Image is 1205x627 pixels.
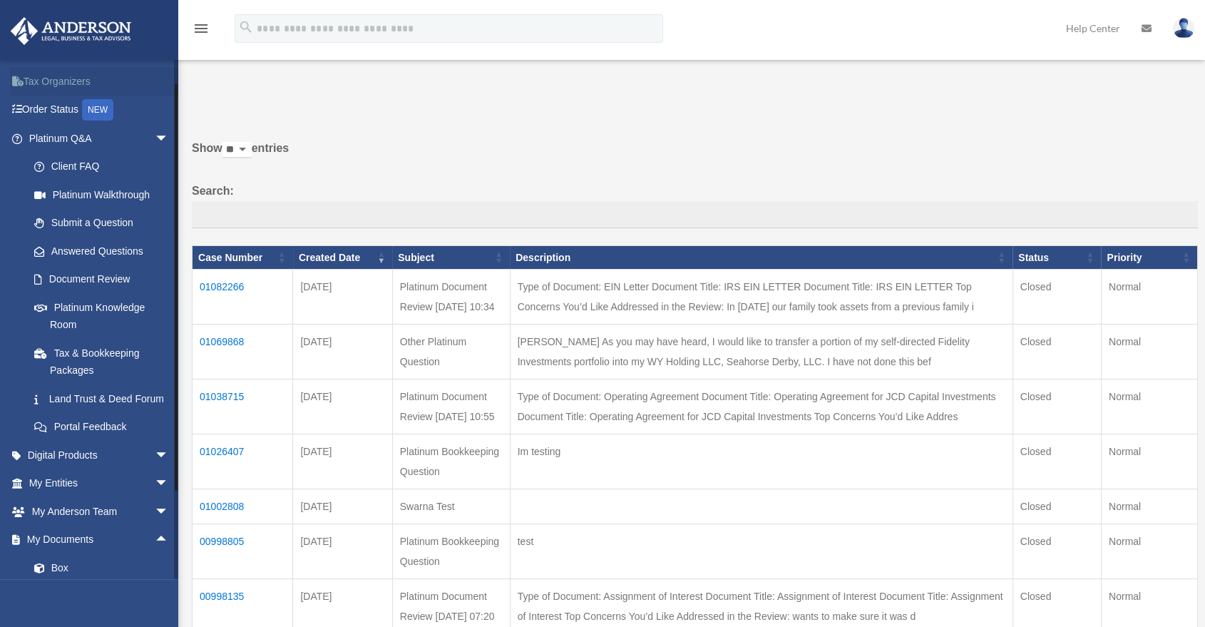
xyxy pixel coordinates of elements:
[193,434,293,489] td: 01026407
[238,19,254,35] i: search
[392,489,510,524] td: Swarna Test
[20,265,183,294] a: Document Review
[510,524,1012,579] td: test
[222,142,252,158] select: Showentries
[1012,524,1101,579] td: Closed
[20,339,183,384] a: Tax & Bookkeeping Packages
[10,526,190,554] a: My Documentsarrow_drop_up
[155,526,183,555] span: arrow_drop_up
[193,270,293,325] td: 01082266
[192,201,1198,228] input: Search:
[155,469,183,499] span: arrow_drop_down
[193,524,293,579] td: 00998805
[193,379,293,434] td: 01038715
[1173,18,1194,39] img: User Pic
[6,17,135,45] img: Anderson Advisors Platinum Portal
[293,434,392,489] td: [DATE]
[510,245,1012,270] th: Description: activate to sort column ascending
[510,270,1012,325] td: Type of Document: EIN Letter Document Title: IRS EIN LETTER Document Title: IRS EIN LETTER Top Co...
[10,441,190,469] a: Digital Productsarrow_drop_down
[20,293,183,339] a: Platinum Knowledge Room
[20,180,183,209] a: Platinum Walkthrough
[20,554,190,582] a: Box
[293,524,392,579] td: [DATE]
[510,325,1012,379] td: [PERSON_NAME] As you may have heard, I would like to transfer a portion of my self-directed Fidel...
[10,67,190,96] a: Tax Organizers
[293,245,392,270] th: Created Date: activate to sort column ascending
[155,497,183,526] span: arrow_drop_down
[293,270,392,325] td: [DATE]
[192,181,1198,228] label: Search:
[1101,270,1197,325] td: Normal
[293,489,392,524] td: [DATE]
[510,379,1012,434] td: Type of Document: Operating Agreement Document Title: Operating Agreement for JCD Capital Investm...
[293,325,392,379] td: [DATE]
[392,245,510,270] th: Subject: activate to sort column ascending
[1012,379,1101,434] td: Closed
[20,237,176,265] a: Answered Questions
[193,325,293,379] td: 01069868
[392,524,510,579] td: Platinum Bookkeeping Question
[392,325,510,379] td: Other Platinum Question
[20,209,183,238] a: Submit a Question
[193,489,293,524] td: 01002808
[10,124,183,153] a: Platinum Q&Aarrow_drop_down
[193,25,210,37] a: menu
[510,434,1012,489] td: Im testing
[192,138,1198,173] label: Show entries
[1012,245,1101,270] th: Status: activate to sort column ascending
[82,99,113,121] div: NEW
[20,413,183,442] a: Portal Feedback
[1012,325,1101,379] td: Closed
[10,96,190,125] a: Order StatusNEW
[193,20,210,37] i: menu
[1012,489,1101,524] td: Closed
[20,384,183,413] a: Land Trust & Deed Forum
[1101,245,1197,270] th: Priority: activate to sort column ascending
[392,379,510,434] td: Platinum Document Review [DATE] 10:55
[1101,379,1197,434] td: Normal
[20,153,183,181] a: Client FAQ
[155,124,183,153] span: arrow_drop_down
[392,270,510,325] td: Platinum Document Review [DATE] 10:34
[1101,489,1197,524] td: Normal
[293,379,392,434] td: [DATE]
[10,497,190,526] a: My Anderson Teamarrow_drop_down
[1101,434,1197,489] td: Normal
[1101,325,1197,379] td: Normal
[1101,524,1197,579] td: Normal
[10,469,190,498] a: My Entitiesarrow_drop_down
[193,245,293,270] th: Case Number: activate to sort column ascending
[1012,434,1101,489] td: Closed
[392,434,510,489] td: Platinum Bookkeeping Question
[1012,270,1101,325] td: Closed
[155,441,183,470] span: arrow_drop_down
